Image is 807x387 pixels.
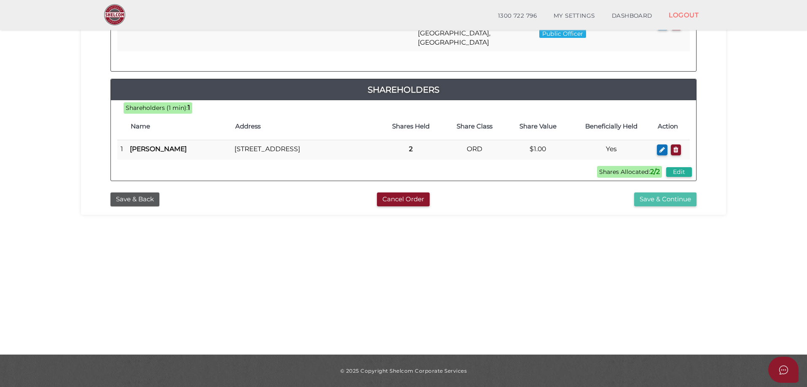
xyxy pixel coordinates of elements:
[231,140,379,160] td: [STREET_ADDRESS]
[603,8,661,24] a: DASHBOARD
[658,123,686,130] h4: Action
[414,15,535,51] td: [GEOGRAPHIC_DATA], [GEOGRAPHIC_DATA], [GEOGRAPHIC_DATA]
[545,8,603,24] a: MY SETTINGS
[597,166,662,178] span: Shares Allocated:
[447,123,502,130] h4: Share Class
[377,192,430,206] button: Cancel Order
[111,83,696,96] a: Shareholders
[130,145,187,153] b: [PERSON_NAME]
[117,15,126,51] td: 1
[409,145,413,153] b: 2
[570,140,654,160] td: Yes
[666,167,692,177] button: Edit
[634,192,697,206] button: Save & Continue
[235,123,374,130] h4: Address
[110,192,159,206] button: Save & Back
[660,6,707,24] a: LOGOUT
[443,140,506,160] td: ORD
[126,104,188,112] span: Shareholders (1 min):
[506,140,570,160] td: $1.00
[650,168,660,176] b: 2/2
[490,8,545,24] a: 1300 722 796
[574,123,649,130] h4: Beneficially Held
[228,15,369,51] td: [STREET_ADDRESS]
[369,15,414,51] td: [DATE]
[87,367,720,374] div: © 2025 Copyright Shelcom Corporate Services
[117,140,126,160] td: 1
[539,29,586,38] span: Public Officer
[188,104,190,112] b: 1
[383,123,438,130] h4: Shares Held
[511,123,565,130] h4: Share Value
[131,123,227,130] h4: Name
[768,357,799,383] button: Open asap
